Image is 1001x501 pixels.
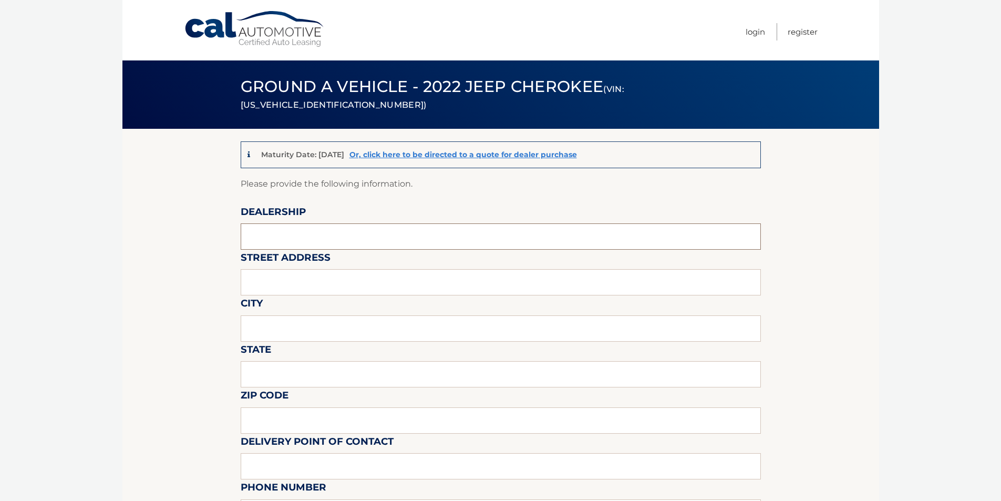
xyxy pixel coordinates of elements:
label: Phone Number [241,479,326,499]
span: Ground a Vehicle - 2022 Jeep Cherokee [241,77,624,112]
a: Cal Automotive [184,11,326,48]
label: Street Address [241,250,331,269]
label: Zip Code [241,387,288,407]
label: Delivery Point of Contact [241,434,394,453]
p: Please provide the following information. [241,177,761,191]
a: Register [788,23,818,40]
small: (VIN: [US_VEHICLE_IDENTIFICATION_NUMBER]) [241,84,624,110]
label: State [241,342,271,361]
label: City [241,295,263,315]
a: Or, click here to be directed to a quote for dealer purchase [349,150,577,159]
a: Login [746,23,765,40]
p: Maturity Date: [DATE] [261,150,344,159]
label: Dealership [241,204,306,223]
